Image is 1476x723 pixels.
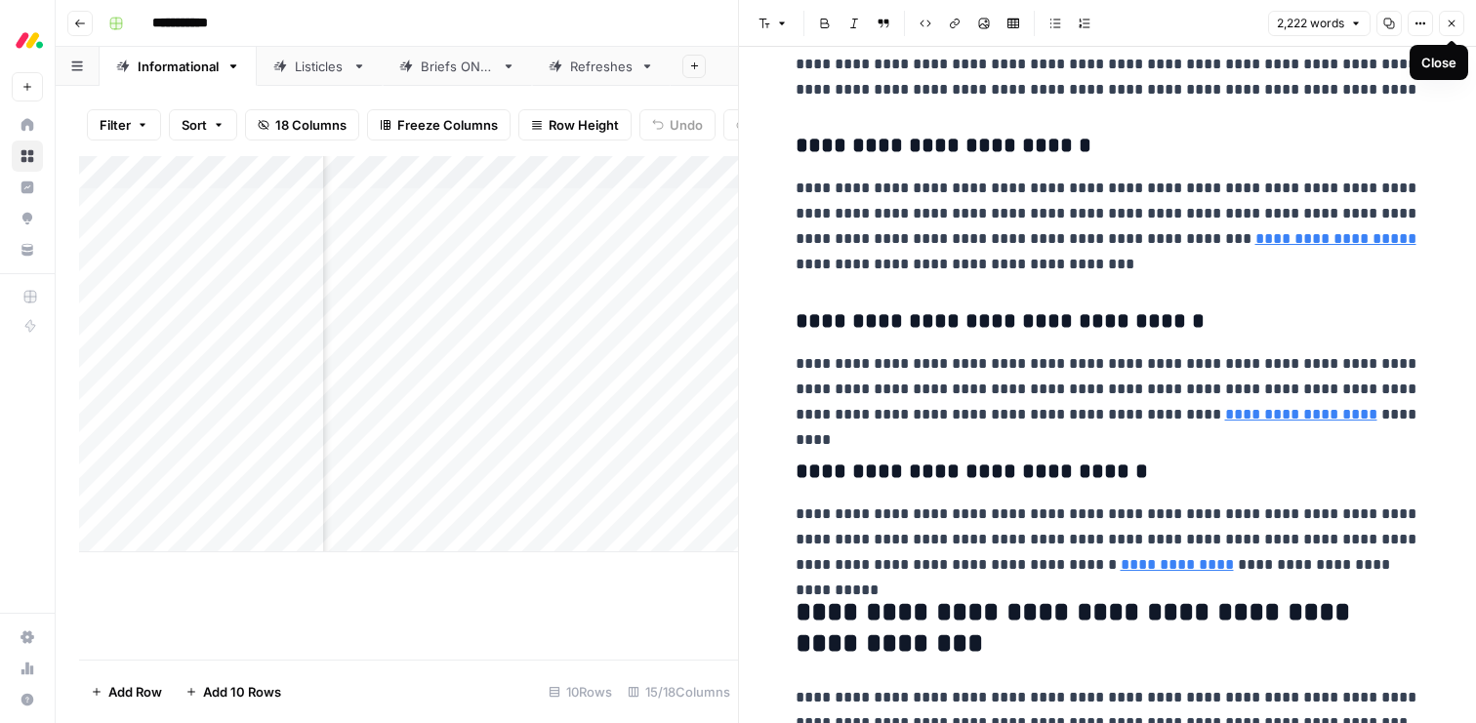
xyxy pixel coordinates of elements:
button: Filter [87,109,161,141]
span: Undo [670,115,703,135]
button: 2,222 words [1268,11,1371,36]
span: Filter [100,115,131,135]
a: Briefs ONLY [383,47,532,86]
span: Add Row [108,682,162,702]
span: Freeze Columns [397,115,498,135]
div: Informational [138,57,219,76]
a: Browse [12,141,43,172]
a: Refreshes [532,47,671,86]
a: Opportunities [12,203,43,234]
span: Add 10 Rows [203,682,281,702]
button: 18 Columns [245,109,359,141]
button: Add Row [79,676,174,707]
button: Sort [169,109,237,141]
a: Informational [100,47,257,86]
button: Workspace: Monday.com [12,16,43,64]
span: Row Height [549,115,619,135]
a: Listicles [257,47,383,86]
button: Row Height [518,109,632,141]
a: Insights [12,172,43,203]
div: Refreshes [570,57,633,76]
a: Settings [12,622,43,653]
div: Briefs ONLY [421,57,494,76]
span: Sort [182,115,207,135]
div: 10 Rows [541,676,620,707]
span: 2,222 words [1277,15,1344,32]
img: Monday.com Logo [12,22,47,58]
a: Usage [12,653,43,684]
button: Help + Support [12,684,43,715]
button: Add 10 Rows [174,676,293,707]
a: Your Data [12,234,43,265]
span: 18 Columns [275,115,347,135]
div: 15/18 Columns [620,676,738,707]
a: Home [12,109,43,141]
div: Close [1421,53,1456,72]
button: Undo [639,109,716,141]
button: Freeze Columns [367,109,511,141]
div: Listicles [295,57,345,76]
